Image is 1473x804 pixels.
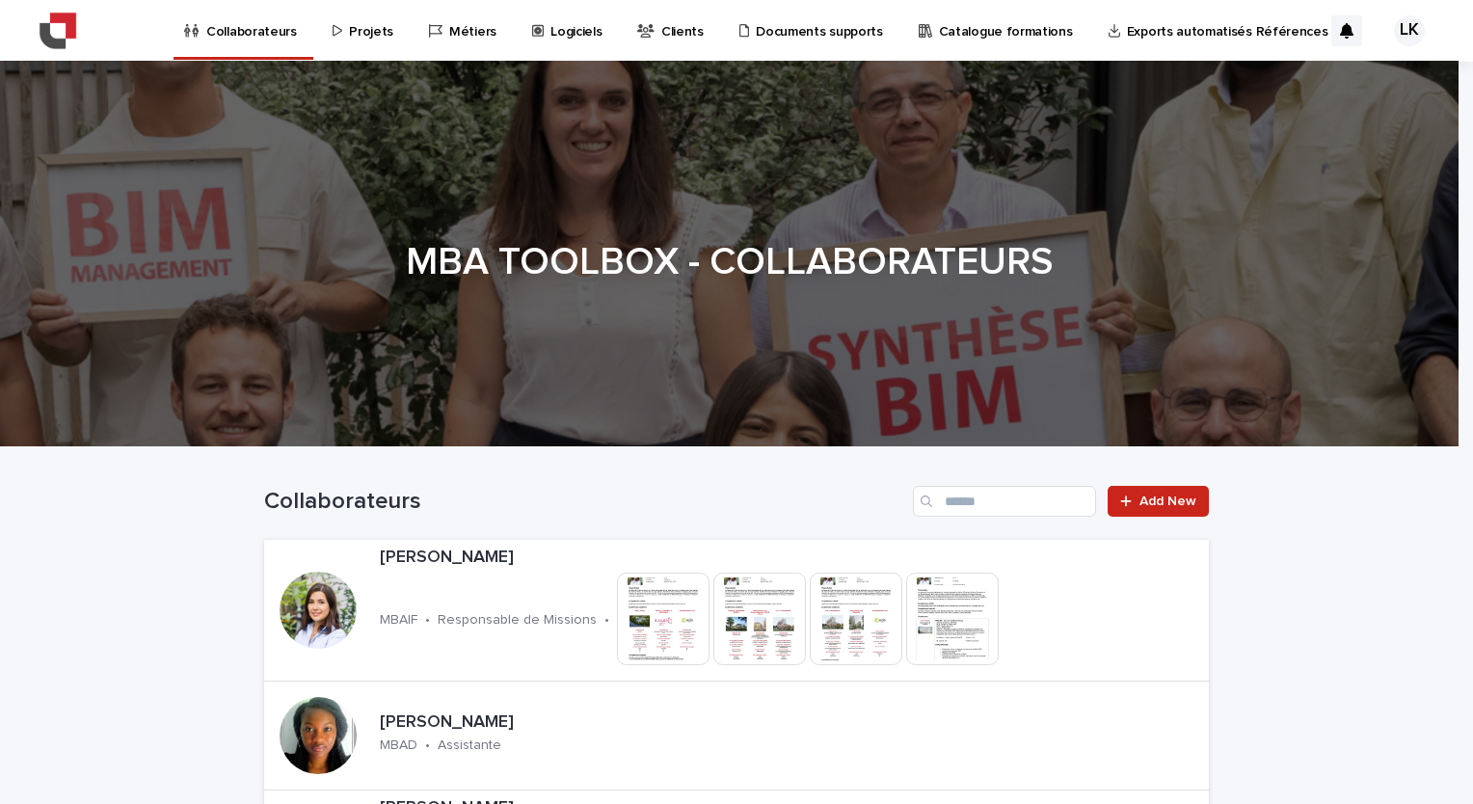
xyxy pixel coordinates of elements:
p: • [604,612,609,629]
div: LK [1394,15,1425,46]
p: • [425,737,430,754]
a: [PERSON_NAME]MBAIF•Responsable de Missions• [264,540,1209,682]
p: Responsable de Missions [438,612,597,629]
span: Add New [1139,495,1196,508]
p: MBAD [380,737,417,754]
input: Search [913,486,1096,517]
p: [PERSON_NAME] [380,548,1137,569]
img: YiAiwBLRm2aPEWe5IFcA [39,12,77,50]
p: [PERSON_NAME] [380,712,635,734]
p: MBAIF [380,612,417,629]
p: Assistante [438,737,501,754]
a: [PERSON_NAME]MBAD•Assistante [264,682,1209,791]
a: Add New [1108,486,1209,517]
p: • [425,612,430,629]
h1: Collaborateurs [264,488,905,516]
h1: MBA TOOLBOX - COLLABORATEURS [256,239,1201,285]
